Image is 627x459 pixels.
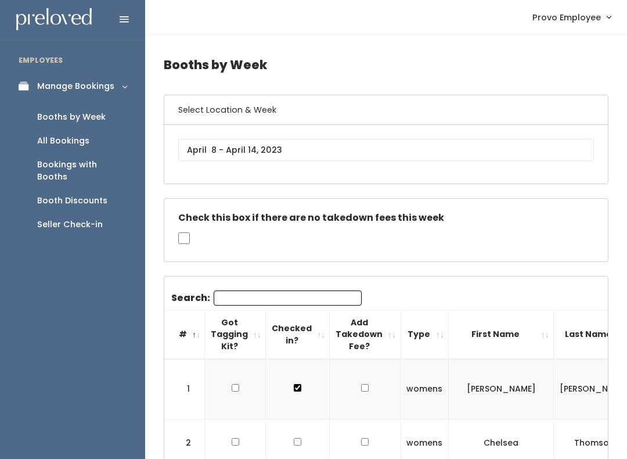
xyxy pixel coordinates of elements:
[214,291,362,306] input: Search:
[16,8,92,31] img: preloved logo
[266,310,330,358] th: Checked in?: activate to sort column ascending
[164,359,205,419] td: 1
[205,310,266,358] th: Got Tagging Kit?: activate to sort column ascending
[164,49,608,81] h4: Booths by Week
[178,213,594,223] h5: Check this box if there are no takedown fees this week
[37,135,89,147] div: All Bookings
[401,310,449,358] th: Type: activate to sort column ascending
[164,95,608,125] h6: Select Location & Week
[37,80,114,92] div: Manage Bookings
[178,139,594,161] input: April 8 - April 14, 2023
[37,159,127,183] div: Bookings with Booths
[532,11,601,24] span: Provo Employee
[521,5,622,30] a: Provo Employee
[164,310,205,358] th: #: activate to sort column descending
[37,111,106,123] div: Booths by Week
[449,359,554,419] td: [PERSON_NAME]
[330,310,401,358] th: Add Takedown Fee?: activate to sort column ascending
[449,310,554,358] th: First Name: activate to sort column ascending
[401,359,449,419] td: womens
[37,195,107,207] div: Booth Discounts
[171,291,362,306] label: Search:
[37,218,103,231] div: Seller Check-in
